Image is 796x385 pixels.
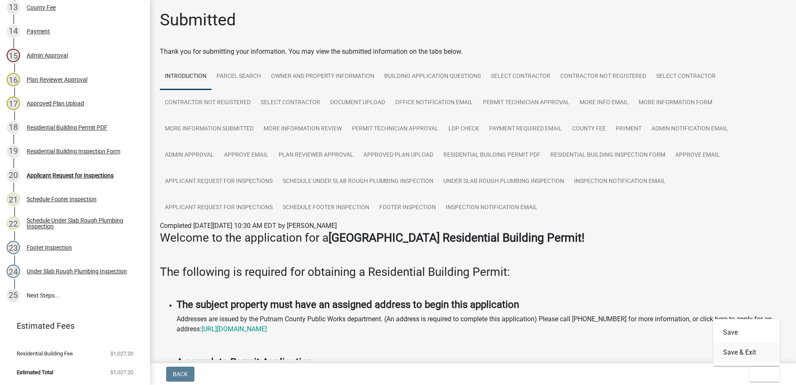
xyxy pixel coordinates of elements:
[438,168,569,195] a: Under Slab Rough Plumbing Inspection
[7,289,20,302] div: 25
[27,52,68,58] div: Admin Approval
[7,317,137,334] a: Estimated Fees
[160,142,219,169] a: Admin Approval
[611,116,647,142] a: Payment
[567,116,611,142] a: County Fee
[7,241,20,254] div: 23
[7,121,20,134] div: 18
[160,265,786,279] h3: The following is required for obtaining a Residential Building Permit:
[756,371,768,377] span: Exit
[17,370,53,375] span: Estimated Total
[569,168,671,195] a: Inspection Notification Email
[443,116,484,142] a: LDP Check
[575,90,634,116] a: More Info Email
[110,370,133,375] span: $1,027.20
[7,25,20,38] div: 14
[27,100,84,106] div: Approved Plan Upload
[651,63,721,90] a: Select contractor
[713,322,780,342] button: Save
[160,168,278,195] a: Applicant Request for Inspections
[27,245,72,250] div: Footer Inspection
[110,351,133,356] span: $1,027.20
[27,5,56,10] div: County Fee
[27,217,137,229] div: Schedule Under Slab Rough Plumbing Inspection
[749,367,780,382] button: Exit
[27,125,107,130] div: Residential Building Permit PDF
[27,77,87,82] div: Plan Reviewer Approval
[486,63,555,90] a: Select contractor
[160,195,278,221] a: Applicant Request for Inspections
[374,195,441,221] a: Footer Inspection
[545,142,670,169] a: Residential Building Inspection Form
[347,116,443,142] a: Permit Technician Approval
[177,299,519,310] strong: The subject property must have an assigned address to begin this application
[555,63,651,90] a: Contractor Not Registered
[438,142,545,169] a: Residential Building Permit PDF
[177,356,315,368] strong: A complete Permit Application:
[325,90,390,116] a: Document Upload
[328,231,585,245] strong: [GEOGRAPHIC_DATA] Residential Building Permit!
[160,10,236,30] h1: Submitted
[7,192,20,206] div: 21
[256,90,325,116] a: Select contractor
[7,145,20,158] div: 19
[160,116,259,142] a: More Information Submitted
[17,351,73,356] span: Residential Building Fee
[379,63,486,90] a: Building Application Questions
[219,142,274,169] a: Approve Email
[211,63,266,90] a: Parcel search
[177,314,786,334] p: Addresses are issued by the Putnam County Public Works department. (An address is required to com...
[7,97,20,110] div: 17
[7,49,20,62] div: 15
[266,63,379,90] a: Owner and Property Information
[484,116,567,142] a: Payment Required Email
[7,217,20,230] div: 22
[7,265,20,278] div: 24
[7,73,20,86] div: 16
[27,148,120,154] div: Residential Building Inspection Form
[27,172,114,178] div: Applicant Request for Inspections
[7,1,20,14] div: 13
[7,169,20,182] div: 20
[358,142,438,169] a: Approved Plan Upload
[160,63,211,90] a: Introduction
[478,90,575,116] a: Permit Technician Approval
[201,325,267,333] a: [URL][DOMAIN_NAME]
[274,142,358,169] a: Plan Reviewer Approval
[166,367,194,382] button: Back
[713,342,780,362] button: Save & Exit
[278,195,374,221] a: Schedule Footer Inspection
[634,90,717,116] a: More Information Form
[173,371,188,377] span: Back
[27,28,50,34] div: Payment
[713,319,780,366] div: Exit
[441,195,542,221] a: Inspection Notification Email
[670,142,725,169] a: Approve Email
[160,222,337,230] span: Completed [DATE][DATE] 10:30 AM EDT by [PERSON_NAME]
[278,168,438,195] a: Schedule Under Slab Rough Plumbing Inspection
[27,196,97,202] div: Schedule Footer Inspection
[647,116,733,142] a: Admin Notification Email
[259,116,347,142] a: More Information Review
[390,90,478,116] a: Office Notification Email
[160,231,786,245] h3: Welcome to the application for a
[160,90,256,116] a: Contractor Not Registered
[27,268,127,274] div: Under Slab Rough Plumbing Inspection
[160,47,786,57] div: Thank you for submitting your information. You may view the submitted information on the tabs below.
